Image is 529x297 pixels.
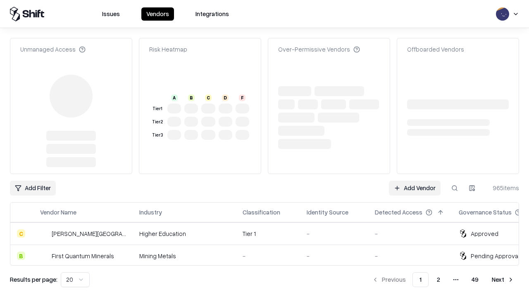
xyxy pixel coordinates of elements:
[139,229,229,238] div: Higher Education
[471,229,498,238] div: Approved
[243,252,293,260] div: -
[486,184,519,192] div: 965 items
[307,252,362,260] div: -
[191,7,234,21] button: Integrations
[149,45,187,54] div: Risk Heatmap
[389,181,441,196] a: Add Vendor
[307,229,362,238] div: -
[243,208,280,217] div: Classification
[40,208,76,217] div: Vendor Name
[52,252,114,260] div: First Quantum Minerals
[10,181,56,196] button: Add Filter
[151,132,164,139] div: Tier 3
[375,252,446,260] div: -
[20,45,86,54] div: Unmanaged Access
[10,275,57,284] p: Results per page:
[171,94,178,101] div: A
[139,252,229,260] div: Mining Metals
[222,94,229,101] div: D
[487,272,519,287] button: Next
[205,94,212,101] div: C
[151,118,164,125] div: Tier 2
[307,208,348,217] div: Identity Source
[367,272,519,287] nav: pagination
[375,229,446,238] div: -
[52,229,126,238] div: [PERSON_NAME][GEOGRAPHIC_DATA]
[188,94,195,101] div: B
[459,208,512,217] div: Governance Status
[97,7,125,21] button: Issues
[17,229,25,238] div: C
[278,45,360,54] div: Over-Permissive Vendors
[375,208,422,217] div: Detected Access
[465,272,485,287] button: 49
[430,272,447,287] button: 2
[40,252,48,260] img: First Quantum Minerals
[407,45,464,54] div: Offboarded Vendors
[139,208,162,217] div: Industry
[141,7,174,21] button: Vendors
[239,94,245,101] div: F
[412,272,429,287] button: 1
[471,252,519,260] div: Pending Approval
[243,229,293,238] div: Tier 1
[17,252,25,260] div: B
[40,229,48,238] img: Reichman University
[151,105,164,112] div: Tier 1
